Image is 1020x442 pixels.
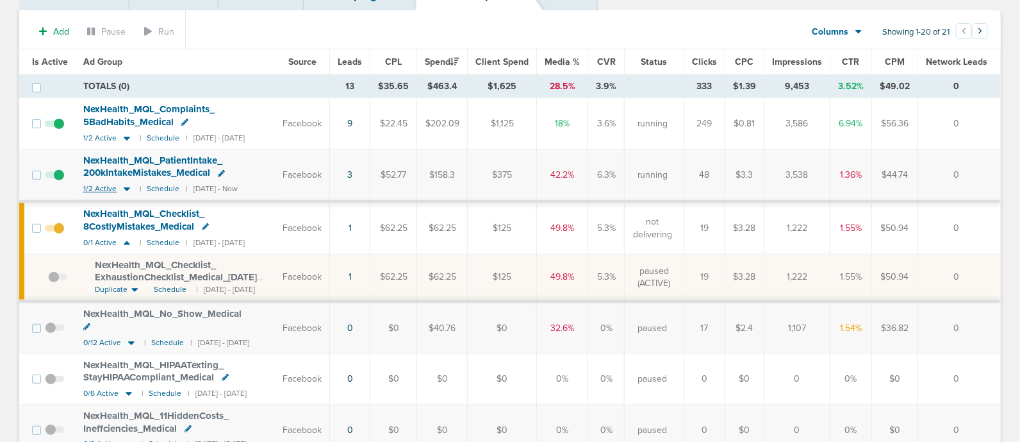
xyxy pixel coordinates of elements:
[83,308,242,319] span: NexHealth_ MQL_ No_ Show_ Medical
[468,75,537,98] td: $1,625
[468,98,537,149] td: $1,125
[830,302,872,353] td: 1.54%
[830,149,872,201] td: 1.36%
[764,201,830,253] td: 1,222
[347,425,353,436] a: 0
[417,254,468,302] td: $62.25
[872,354,918,405] td: $0
[637,169,668,182] span: running
[872,75,918,98] td: $49.02
[588,302,625,353] td: 0%
[736,56,754,67] span: CPC
[537,98,588,149] td: 18%
[417,354,468,405] td: $0
[32,56,68,67] span: Is Active
[830,354,872,405] td: 0%
[370,254,417,302] td: $62.25
[545,56,580,67] span: Media %
[588,201,625,253] td: 5.3%
[83,238,117,248] span: 0/1 Active
[625,254,684,302] td: paused (ACTIVE)
[684,201,725,253] td: 19
[684,354,725,405] td: 0
[918,302,1001,353] td: 0
[288,56,317,67] span: Source
[918,149,1001,201] td: 0
[385,56,402,67] span: CPL
[638,322,668,335] span: paused
[772,56,822,67] span: Impressions
[918,254,1001,302] td: 0
[882,27,950,38] span: Showing 1-20 of 21
[885,56,905,67] span: CPM
[275,149,330,201] td: Facebook
[684,149,725,201] td: 48
[275,354,330,405] td: Facebook
[275,302,330,353] td: Facebook
[149,389,181,398] small: Schedule
[347,373,353,384] a: 0
[918,354,1001,405] td: 0
[468,201,537,253] td: $125
[725,201,764,253] td: $3.28
[83,184,117,194] span: 1/2 Active
[918,75,1001,98] td: 0
[349,223,352,234] a: 1
[725,302,764,353] td: $2.4
[830,254,872,302] td: 1.55%
[338,56,362,67] span: Leads
[53,26,69,37] span: Add
[872,302,918,353] td: $36.82
[725,149,764,201] td: $3.3
[83,56,122,67] span: Ad Group
[725,98,764,149] td: $0.81
[186,184,238,194] small: | [DATE] - Now
[330,75,370,98] td: 13
[188,389,247,398] small: | [DATE] - [DATE]
[32,22,76,41] button: Add
[918,98,1001,149] td: 0
[468,302,537,353] td: $0
[417,302,468,353] td: $40.76
[468,254,537,302] td: $125
[147,133,179,143] small: Schedule
[632,216,673,241] span: not delivering
[843,56,860,67] span: CTR
[588,354,625,405] td: 0%
[830,75,872,98] td: 3.52%
[725,354,764,405] td: $0
[83,410,229,434] span: NexHealth_ MQL_ 11HiddenCosts_ Ineffciencies_ Medical
[764,149,830,201] td: 3,538
[764,98,830,149] td: 3,586
[588,98,625,149] td: 3.6%
[684,98,725,149] td: 249
[151,338,184,348] small: Schedule
[638,424,668,437] span: paused
[764,302,830,353] td: 1,107
[186,133,245,143] small: | [DATE] - [DATE]
[830,98,872,149] td: 6.94%
[417,201,468,253] td: $62.25
[764,254,830,302] td: 1,222
[83,155,222,179] span: NexHealth_ MQL_ PatientIntake_ 200kIntakeMistakes_ Medical
[926,56,987,67] span: Network Leads
[370,201,417,253] td: $62.25
[370,98,417,149] td: $22.45
[588,254,625,302] td: 5.3%
[637,117,668,130] span: running
[641,56,668,67] span: Status
[154,284,186,295] span: Schedule
[812,26,849,38] span: Columns
[918,201,1001,253] td: 0
[347,169,352,180] a: 3
[684,254,725,302] td: 19
[347,118,352,129] a: 9
[76,75,330,98] td: TOTALS (0)
[725,75,764,98] td: $1.39
[725,254,764,302] td: $3.28
[468,149,537,201] td: $375
[347,323,353,334] a: 0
